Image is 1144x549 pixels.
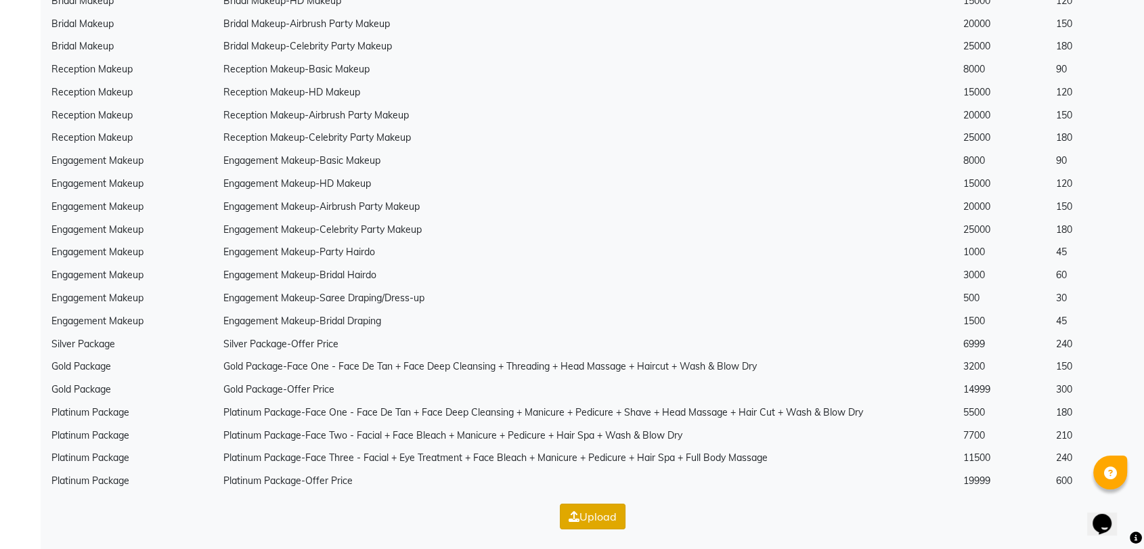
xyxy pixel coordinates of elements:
[959,35,1052,58] td: 25000
[1051,287,1137,310] td: 30
[219,35,959,58] td: Bridal Makeup-Celebrity Party Makeup
[1051,332,1137,355] td: 240
[47,104,219,127] td: Reception Makeup
[959,127,1052,150] td: 25000
[47,35,219,58] td: Bridal Makeup
[959,447,1052,470] td: 11500
[959,264,1052,287] td: 3000
[47,332,219,355] td: Silver Package
[959,81,1052,104] td: 15000
[959,195,1052,218] td: 20000
[1051,35,1137,58] td: 180
[959,58,1052,81] td: 8000
[1051,241,1137,264] td: 45
[47,447,219,470] td: Platinum Package
[959,424,1052,447] td: 7700
[219,195,959,218] td: Engagement Makeup-Airbrush Party Makeup
[959,355,1052,378] td: 3200
[47,12,219,35] td: Bridal Makeup
[1051,58,1137,81] td: 90
[47,470,219,493] td: Platinum Package
[959,401,1052,424] td: 5500
[1051,470,1137,493] td: 600
[219,470,959,493] td: Platinum Package-Offer Price
[219,81,959,104] td: Reception Makeup-HD Makeup
[959,104,1052,127] td: 20000
[219,58,959,81] td: Reception Makeup-Basic Makeup
[959,309,1052,332] td: 1500
[219,104,959,127] td: Reception Makeup-Airbrush Party Makeup
[219,173,959,196] td: Engagement Makeup-HD Makeup
[1051,424,1137,447] td: 210
[219,355,959,378] td: Gold Package-Face One - Face De Tan + Face Deep Cleansing + Threading + Head Massage + Haircut + ...
[1051,104,1137,127] td: 150
[1051,195,1137,218] td: 150
[219,401,959,424] td: Platinum Package-Face One - Face De Tan + Face Deep Cleansing + Manicure + Pedicure + Shave + Hea...
[219,12,959,35] td: Bridal Makeup-Airbrush Party Makeup
[47,355,219,378] td: Gold Package
[959,241,1052,264] td: 1000
[47,264,219,287] td: Engagement Makeup
[1051,264,1137,287] td: 60
[959,470,1052,493] td: 19999
[219,218,959,241] td: Engagement Makeup-Celebrity Party Makeup
[959,287,1052,310] td: 500
[1051,378,1137,401] td: 300
[47,127,219,150] td: Reception Makeup
[1051,309,1137,332] td: 45
[219,264,959,287] td: Engagement Makeup-Bridal Hairdo
[47,401,219,424] td: Platinum Package
[1051,218,1137,241] td: 180
[47,241,219,264] td: Engagement Makeup
[1051,12,1137,35] td: 150
[47,58,219,81] td: Reception Makeup
[219,378,959,401] td: Gold Package-Offer Price
[219,332,959,355] td: Silver Package-Offer Price
[47,309,219,332] td: Engagement Makeup
[47,150,219,173] td: Engagement Makeup
[1051,81,1137,104] td: 120
[47,173,219,196] td: Engagement Makeup
[47,424,219,447] td: Platinum Package
[959,150,1052,173] td: 8000
[219,150,959,173] td: Engagement Makeup-Basic Makeup
[47,287,219,310] td: Engagement Makeup
[959,173,1052,196] td: 15000
[219,447,959,470] td: Platinum Package-Face Three - Facial + Eye Treatment + Face Bleach + Manicure + Pedicure + Hair S...
[219,424,959,447] td: Platinum Package-Face Two - Facial + Face Bleach + Manicure + Pedicure + Hair Spa + Wash & Blow Dry
[1051,173,1137,196] td: 120
[219,287,959,310] td: Engagement Makeup-Saree Draping/Dress-up
[959,378,1052,401] td: 14999
[1051,355,1137,378] td: 150
[959,218,1052,241] td: 25000
[1051,150,1137,173] td: 90
[219,127,959,150] td: Reception Makeup-Celebrity Party Makeup
[1051,447,1137,470] td: 240
[1051,127,1137,150] td: 180
[219,309,959,332] td: Engagement Makeup-Bridal Draping
[959,12,1052,35] td: 20000
[1051,401,1137,424] td: 180
[560,504,625,529] button: Upload
[47,81,219,104] td: Reception Makeup
[1087,495,1130,535] iframe: chat widget
[47,218,219,241] td: Engagement Makeup
[47,378,219,401] td: Gold Package
[219,241,959,264] td: Engagement Makeup-Party Hairdo
[959,332,1052,355] td: 6999
[47,195,219,218] td: Engagement Makeup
